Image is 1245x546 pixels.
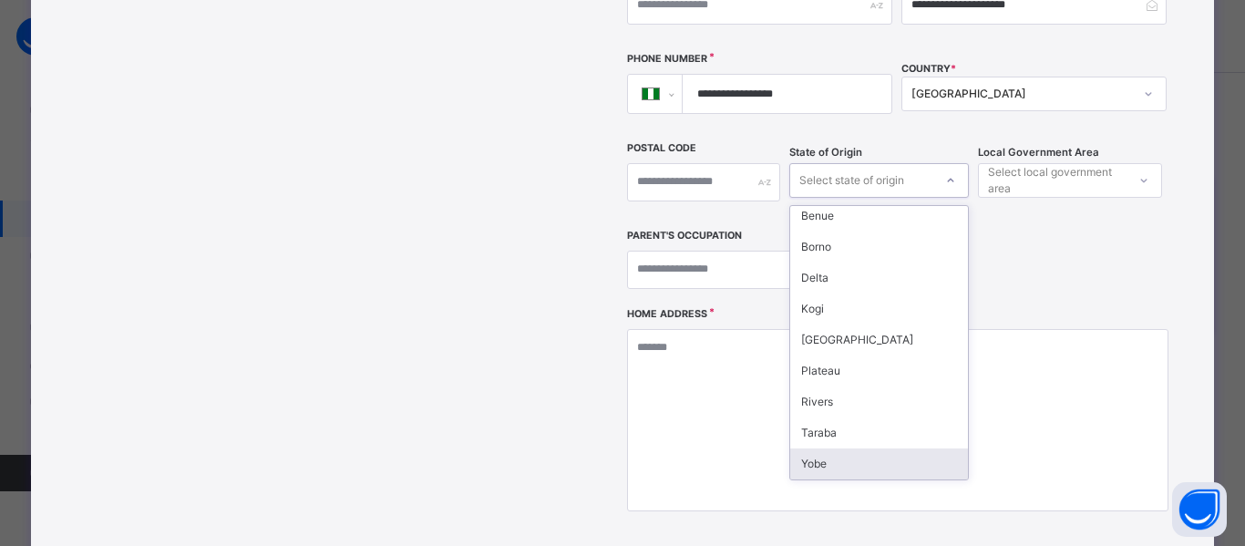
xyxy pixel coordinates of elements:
div: [GEOGRAPHIC_DATA] [911,86,1133,102]
span: Local Government Area [978,145,1099,160]
div: Borno [790,232,968,263]
label: Home Address [627,307,707,322]
div: Benue [790,201,968,232]
label: Postal Code [627,141,696,156]
div: Kogi [790,294,968,325]
span: COUNTRY [901,63,956,75]
span: State of Origin [789,145,862,160]
div: Taraba [790,417,968,448]
div: Rivers [790,386,968,417]
div: [GEOGRAPHIC_DATA] [790,325,968,355]
div: Plateau [790,355,968,386]
div: Select state of origin [799,163,904,198]
label: Phone Number [627,52,707,67]
div: Yobe [790,448,968,479]
div: Select local government area [988,163,1126,198]
button: Open asap [1172,482,1227,537]
div: Delta [790,263,968,294]
label: Parent's Occupation [627,229,742,243]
